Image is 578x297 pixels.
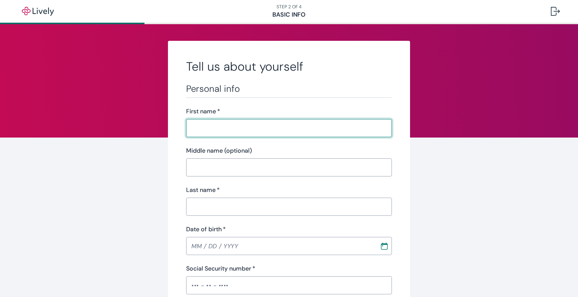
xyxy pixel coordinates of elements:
h3: Personal info [186,83,392,94]
label: First name [186,107,220,116]
svg: Calendar [381,242,388,250]
label: Last name [186,186,220,195]
img: Lively [17,7,59,16]
h2: Tell us about yourself [186,59,392,74]
label: Social Security number [186,264,255,273]
input: ••• - •• - •••• [186,278,392,293]
input: MM / DD / YYYY [186,238,374,254]
button: Log out [545,2,566,20]
label: Middle name (optional) [186,146,252,155]
button: Choose date [378,239,391,253]
label: Date of birth [186,225,226,234]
